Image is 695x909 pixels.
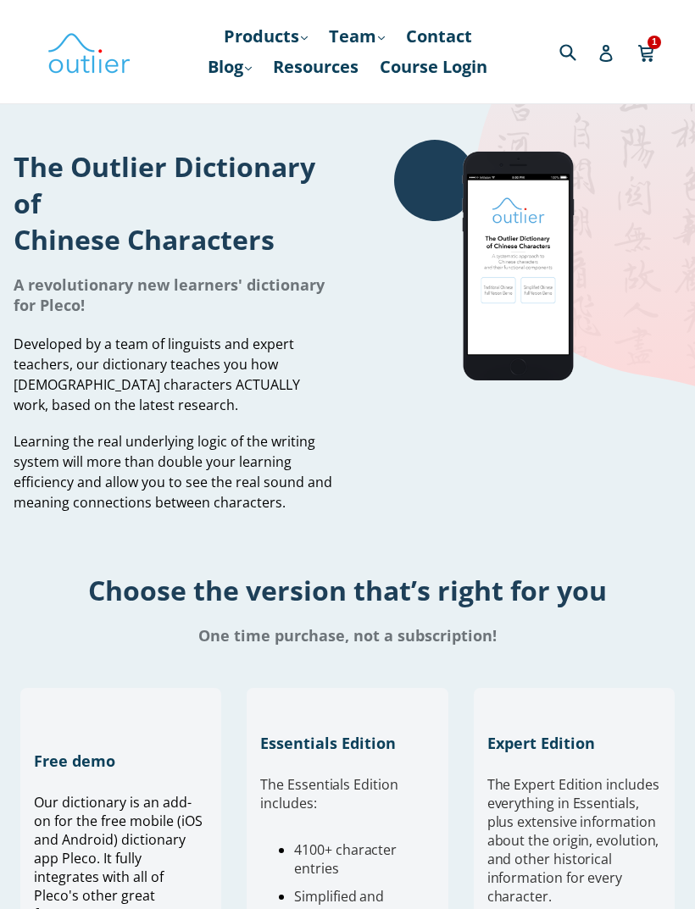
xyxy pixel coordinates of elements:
[199,52,260,82] a: Blog
[14,432,332,512] span: Learning the real underlying logic of the writing system will more than double your learning effi...
[264,52,367,82] a: Resources
[637,32,657,71] a: 1
[555,34,602,69] input: Search
[371,52,496,82] a: Course Login
[260,775,398,812] span: The Essentials Edition includes:
[34,751,208,771] h1: Free demo
[215,21,316,52] a: Products
[320,21,393,52] a: Team
[487,733,661,753] h1: Expert Edition
[294,840,397,878] span: 4100+ character entries
[487,775,659,812] span: The Expert Edition includes e
[14,335,300,414] span: Developed by a team of linguists and expert teachers, our dictionary teaches you how [DEMOGRAPHIC...
[14,274,335,315] h1: A revolutionary new learners' dictionary for Pleco!
[487,794,659,906] span: verything in Essentials, plus extensive information about the origin, evolution, and other histor...
[260,733,434,753] h1: Essentials Edition
[47,27,131,76] img: Outlier Linguistics
[648,36,661,48] span: 1
[398,21,481,52] a: Contact
[14,148,335,258] h1: The Outlier Dictionary of Chinese Characters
